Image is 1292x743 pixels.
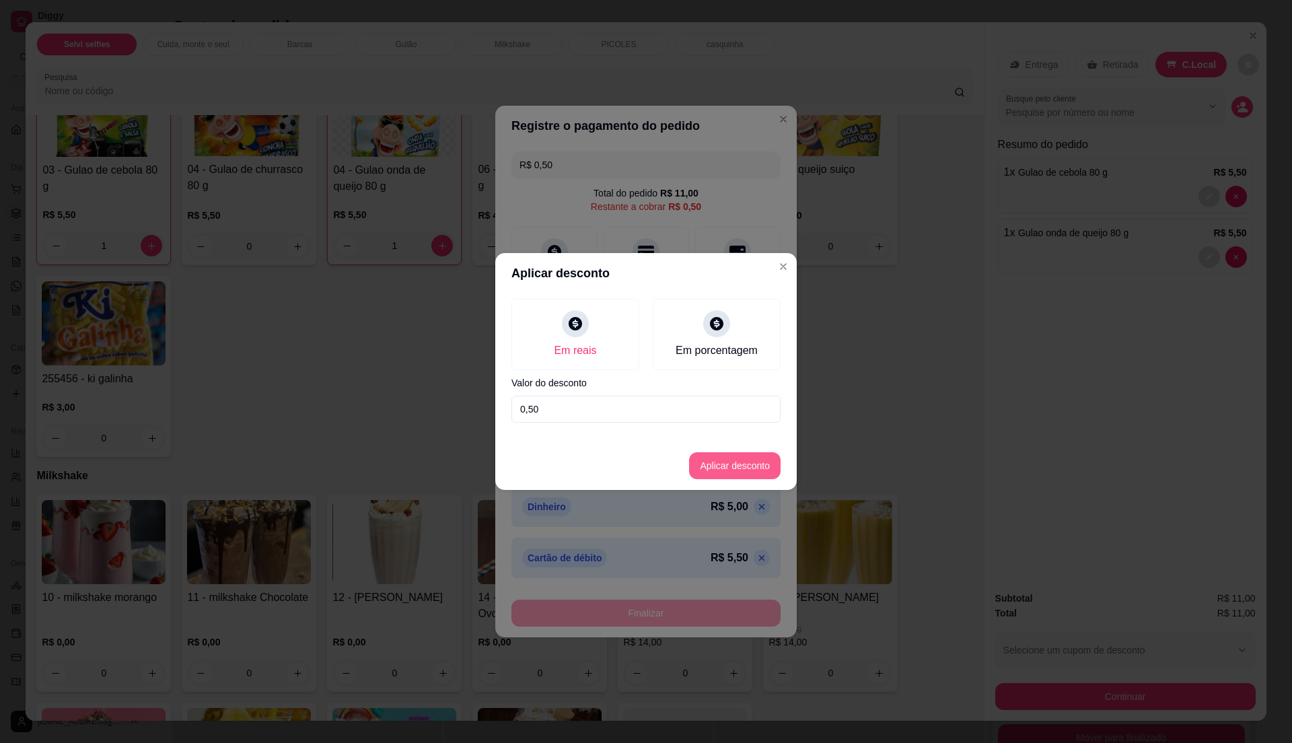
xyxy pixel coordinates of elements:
header: Aplicar desconto [495,253,797,293]
button: Close [773,256,794,277]
div: Em porcentagem [676,343,758,359]
button: Aplicar desconto [689,452,781,479]
label: Valor do desconto [511,378,781,388]
div: Em reais [554,343,596,359]
input: Valor do desconto [511,396,781,423]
